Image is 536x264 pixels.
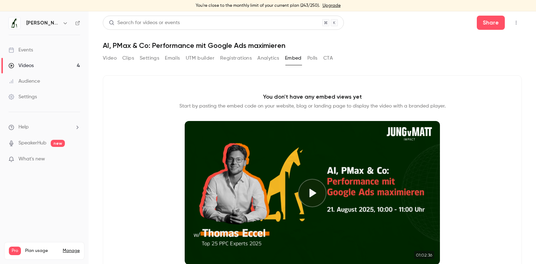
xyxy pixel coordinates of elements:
[122,53,134,64] button: Clips
[414,251,434,259] time: 01:02:36
[109,19,180,27] div: Search for videos or events
[51,140,65,147] span: new
[323,53,333,64] button: CTA
[298,179,326,207] button: Play video
[165,53,180,64] button: Emails
[18,155,45,163] span: What's new
[9,93,37,100] div: Settings
[220,53,252,64] button: Registrations
[307,53,318,64] button: Polls
[323,3,341,9] a: Upgrade
[103,41,522,50] h1: AI, PMax & Co: Performance mit Google Ads maximieren
[25,248,58,254] span: Plan usage
[9,62,34,69] div: Videos
[257,53,279,64] button: Analytics
[186,53,214,64] button: UTM builder
[9,123,80,131] li: help-dropdown-opener
[285,53,302,64] button: Embed
[18,123,29,131] span: Help
[63,248,80,254] a: Manage
[179,103,446,110] p: Start by pasting the embed code on your website, blog or landing page to display the video with a...
[510,17,522,28] button: Top Bar Actions
[9,46,33,54] div: Events
[263,93,362,101] p: You don't have any embed views yet
[477,16,505,30] button: Share
[9,78,40,85] div: Audience
[9,17,20,29] img: Jung von Matt IMPACT
[103,53,117,64] button: Video
[140,53,159,64] button: Settings
[9,247,21,255] span: Pro
[26,20,60,27] h6: [PERSON_NAME] von [PERSON_NAME] IMPACT
[18,139,46,147] a: SpeakerHub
